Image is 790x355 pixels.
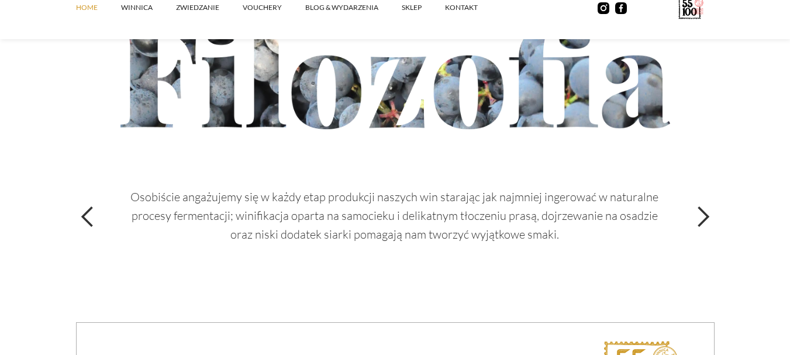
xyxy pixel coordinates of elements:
[76,129,715,305] div: carousel
[125,164,664,267] p: Osobiście angażujemy się w każdy etap produkcji naszych win starając jak najmniej ingerować w nat...
[374,287,382,295] div: Show slide 1 of 4
[76,129,123,305] div: previous slide
[76,129,715,305] div: 4 of 4
[397,287,405,295] div: Show slide 3 of 4
[409,287,417,295] div: Show slide 4 of 4
[385,287,394,295] div: Show slide 2 of 4
[668,129,715,305] div: next slide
